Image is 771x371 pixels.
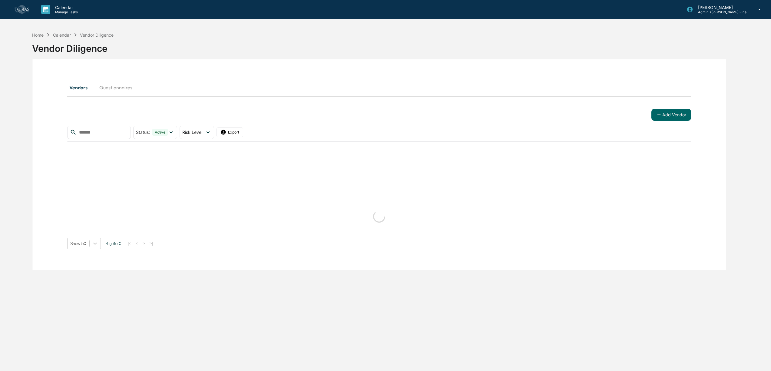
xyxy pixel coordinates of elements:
button: Questionnaires [94,80,137,95]
p: Manage Tasks [50,10,81,14]
button: Export [217,128,243,137]
button: >| [148,241,155,246]
p: [PERSON_NAME] [693,5,749,10]
button: > [141,241,147,246]
span: Status : [136,130,150,135]
div: Calendar [53,32,71,38]
button: < [134,241,140,246]
button: Vendors [67,80,94,95]
img: logo [15,5,29,13]
div: secondary tabs example [67,80,691,95]
span: Risk Level [182,130,202,135]
div: Vendor Diligence [80,32,114,38]
div: Active [152,129,168,136]
button: Add Vendor [651,109,691,121]
div: Vendor Diligence [32,38,726,54]
p: Admin • [PERSON_NAME] Financial Advisors [693,10,749,14]
button: |< [126,241,133,246]
span: Page 1 of 0 [105,241,121,246]
p: Calendar [50,5,81,10]
div: Home [32,32,44,38]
